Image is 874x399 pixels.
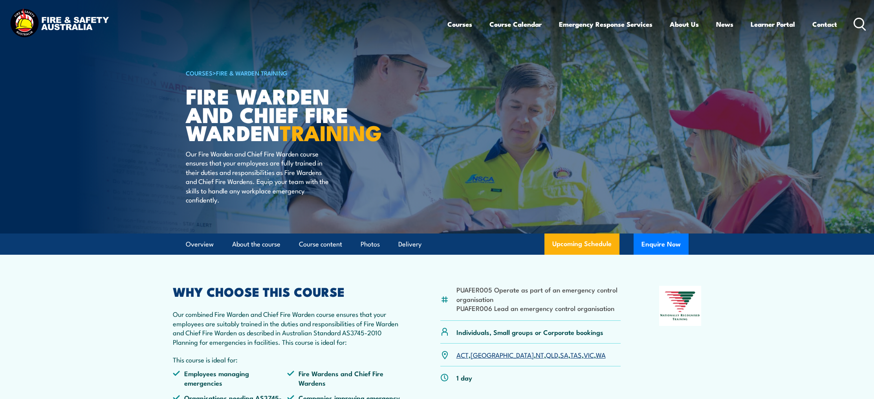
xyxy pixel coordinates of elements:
p: Our combined Fire Warden and Chief Fire Warden course ensures that your employees are suitably tr... [173,309,402,346]
a: Emergency Response Services [559,14,652,35]
p: 1 day [456,373,472,382]
a: Fire & Warden Training [216,68,288,77]
a: Photos [361,234,380,255]
h1: Fire Warden and Chief Fire Warden [186,86,380,142]
h6: > [186,68,380,77]
a: VIC [584,350,594,359]
a: QLD [546,350,558,359]
li: Fire Wardens and Chief Fire Wardens [287,369,402,387]
a: [GEOGRAPHIC_DATA] [471,350,534,359]
a: Course Calendar [489,14,542,35]
a: Upcoming Schedule [544,234,619,255]
li: Employees managing emergencies [173,369,288,387]
p: , , , , , , , [456,350,606,359]
p: Our Fire Warden and Chief Fire Warden course ensures that your employees are fully trained in the... [186,149,329,204]
p: This course is ideal for: [173,355,402,364]
p: Individuals, Small groups or Corporate bookings [456,327,603,336]
a: Learner Portal [751,14,795,35]
a: Contact [812,14,837,35]
h2: WHY CHOOSE THIS COURSE [173,286,402,297]
button: Enquire Now [634,234,689,255]
a: Delivery [398,234,421,255]
a: WA [596,350,606,359]
strong: TRAINING [280,116,382,148]
a: Courses [447,14,472,35]
a: Course content [299,234,342,255]
img: Nationally Recognised Training logo. [659,286,702,326]
a: News [716,14,733,35]
a: SA [560,350,568,359]
li: PUAFER006 Lead an emergency control organisation [456,303,621,313]
a: About the course [232,234,280,255]
a: NT [536,350,544,359]
a: COURSES [186,68,213,77]
a: About Us [670,14,699,35]
a: TAS [570,350,582,359]
li: PUAFER005 Operate as part of an emergency control organisation [456,285,621,303]
a: Overview [186,234,214,255]
a: ACT [456,350,469,359]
